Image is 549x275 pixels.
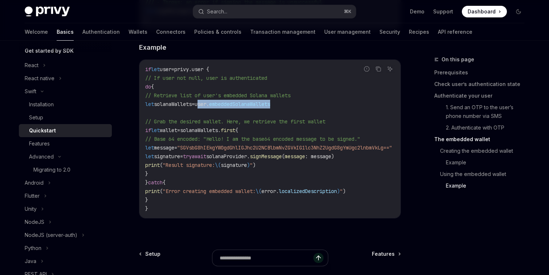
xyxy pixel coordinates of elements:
[151,127,160,134] span: let
[154,144,174,151] span: message
[145,75,267,81] span: // If user not null, user is authenticated
[145,162,160,168] span: print
[151,83,154,90] span: {
[19,137,112,150] a: Features
[434,78,530,90] a: Check user’s authentication state
[29,152,54,161] div: Advanced
[440,145,530,157] a: Creating the embedded wallet
[145,66,151,73] span: if
[337,188,340,194] span: )
[379,23,400,41] a: Security
[82,23,120,41] a: Authentication
[385,64,395,74] button: Ask AI
[145,127,151,134] span: if
[25,192,40,200] div: Flutter
[410,8,424,15] a: Demo
[145,101,154,107] span: let
[160,127,177,134] span: wallet
[148,179,163,186] span: catch
[154,153,180,160] span: signature
[129,23,147,41] a: Wallets
[25,178,44,187] div: Android
[446,180,530,192] a: Example
[250,162,253,168] span: "
[180,153,183,160] span: =
[145,83,151,90] span: do
[145,179,148,186] span: }
[374,64,383,74] button: Copy the contents from the code block
[160,66,171,73] span: user
[25,74,54,83] div: React native
[468,8,496,15] span: Dashboard
[194,23,241,41] a: Policies & controls
[446,157,530,168] a: Example
[433,8,453,15] a: Support
[253,162,256,168] span: )
[154,101,192,107] span: solanaWallets
[160,188,163,194] span: (
[340,188,343,194] span: "
[19,163,112,176] a: Migrating to 2.0
[25,23,48,41] a: Welcome
[171,66,174,73] span: =
[207,7,227,16] div: Search...
[221,127,235,134] span: first
[145,136,360,142] span: // Base 64 encoded: "Hello! I am the base64 encoded message to be signed."
[462,6,507,17] a: Dashboard
[29,100,54,109] div: Installation
[343,188,346,194] span: )
[195,101,209,107] span: user.
[192,101,195,107] span: =
[446,122,530,134] a: 2. Authenticate with OTP
[193,5,356,18] button: Search...⌘K
[442,55,474,64] span: On this page
[25,61,38,70] div: React
[305,153,334,160] span: : message)
[156,23,186,41] a: Connectors
[145,118,325,125] span: // Grab the desired wallet. Here, we retrieve the first wallet
[25,7,70,17] img: dark logo
[151,66,160,73] span: let
[313,253,324,263] button: Send message
[256,188,261,194] span: \(
[163,179,166,186] span: {
[29,113,43,122] div: Setup
[282,153,285,160] span: (
[180,127,221,134] span: solanaWallets.
[19,124,112,137] a: Quickstart
[174,144,177,151] span: =
[192,153,206,160] span: await
[235,127,238,134] span: {
[25,244,41,253] div: Python
[513,6,524,17] button: Toggle dark mode
[261,188,279,194] span: error.
[145,92,290,99] span: // Retrieve list of user's embedded Solana wallets
[279,188,337,194] span: localizedDescription
[285,153,305,160] span: message
[324,23,371,41] a: User management
[434,90,530,102] a: Authenticate your user
[344,9,351,15] span: ⌘ K
[434,134,530,145] a: The embedded wallet
[25,257,36,266] div: Java
[139,42,166,52] span: Example
[206,153,250,160] span: solanaProvider.
[250,23,316,41] a: Transaction management
[145,188,160,194] span: print
[29,139,50,148] div: Features
[19,111,112,124] a: Setup
[145,205,148,212] span: }
[25,87,36,96] div: Swift
[160,162,163,168] span: (
[25,205,37,213] div: Unity
[177,144,392,151] span: "SGVsbG8hIEkgYW0gdGhlIGJhc2U2NCBlbmNvZGVkIG1lc3NhZ2UgdG8gYmUgc2lnbmVkLg=="
[57,23,74,41] a: Basics
[438,23,472,41] a: API reference
[247,162,250,168] span: )
[25,231,77,239] div: NodeJS (server-auth)
[440,168,530,180] a: Using the embedded wallet
[362,64,371,74] button: Report incorrect code
[209,101,270,107] span: embeddedSolanaWallets
[145,153,154,160] span: let
[409,23,429,41] a: Recipes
